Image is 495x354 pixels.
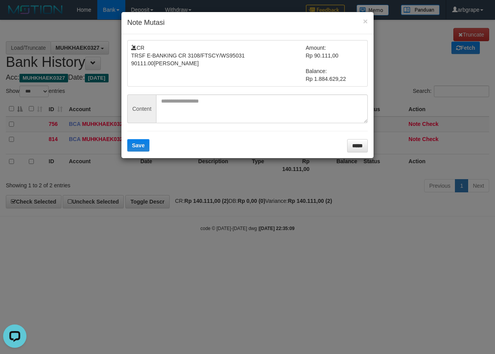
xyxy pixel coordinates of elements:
span: Content [127,94,156,123]
button: Open LiveChat chat widget [3,3,26,26]
h4: Note Mutasi [127,18,368,28]
span: Save [132,142,145,148]
td: CR TRSF E-BANKING CR 3108/FTSCY/WS95031 90111.00[PERSON_NAME] [131,44,306,83]
button: Save [127,139,149,152]
button: × [363,17,368,25]
td: Amount: Rp 90.111,00 Balance: Rp 1.884.629,22 [306,44,364,83]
